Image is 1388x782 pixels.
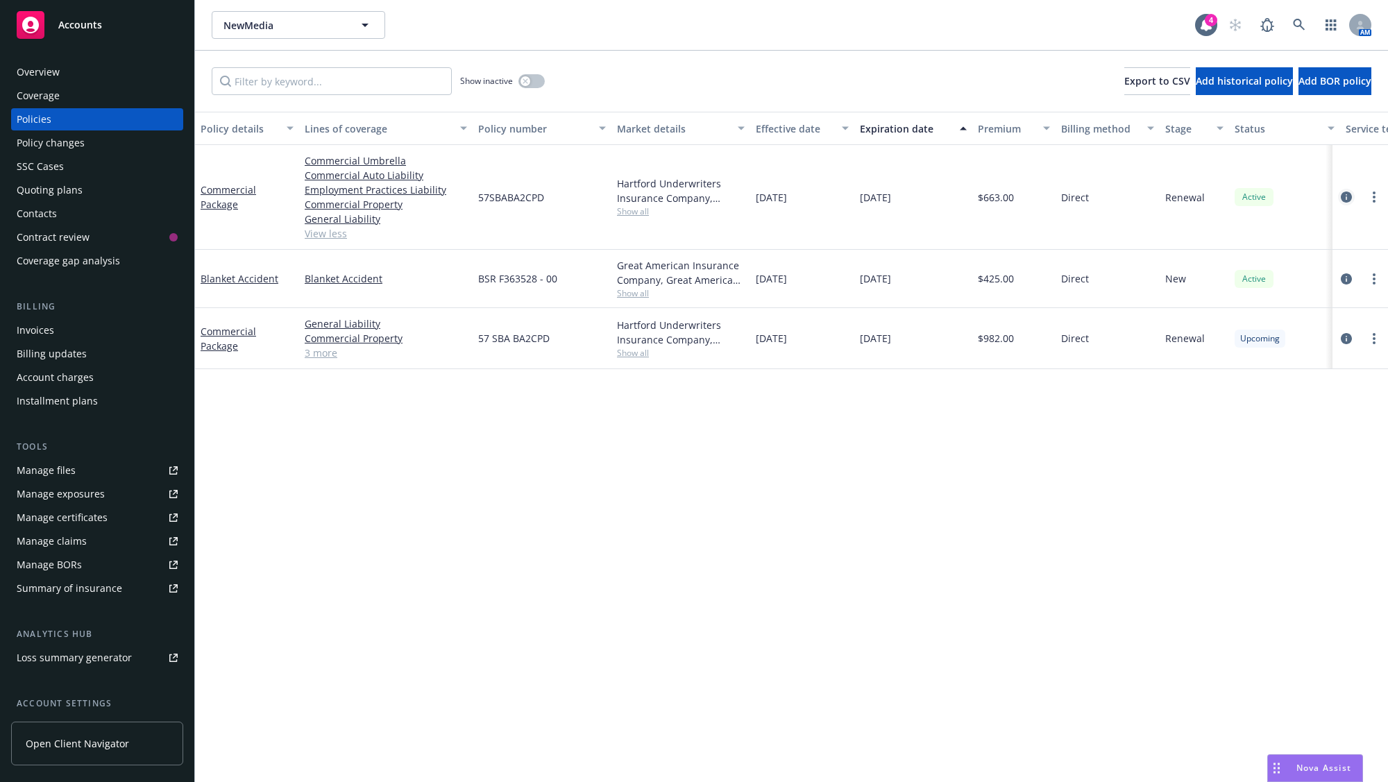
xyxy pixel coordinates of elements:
span: Add historical policy [1196,74,1293,87]
button: Add historical policy [1196,67,1293,95]
div: Invoices [17,319,54,341]
span: Show all [617,205,745,217]
span: Active [1240,191,1268,203]
div: Tools [11,440,183,454]
a: Summary of insurance [11,577,183,600]
span: Renewal [1165,190,1205,205]
a: circleInformation [1338,330,1355,347]
div: Policy number [478,121,591,136]
a: General Liability [305,316,467,331]
div: Hartford Underwriters Insurance Company, Hartford Insurance Group [617,176,745,205]
div: Coverage [17,85,60,107]
a: Commercial Property [305,331,467,346]
a: SSC Cases [11,155,183,178]
span: [DATE] [756,190,787,205]
button: Policy details [195,112,299,145]
span: Direct [1061,271,1089,286]
div: Manage claims [17,530,87,552]
div: Market details [617,121,729,136]
button: Export to CSV [1124,67,1190,95]
button: Market details [611,112,750,145]
a: Report a Bug [1253,11,1281,39]
a: Manage files [11,459,183,482]
span: $425.00 [978,271,1014,286]
span: Add BOR policy [1298,74,1371,87]
a: Coverage [11,85,183,107]
div: Effective date [756,121,833,136]
span: 57SBABA2CPD [478,190,544,205]
a: 3 more [305,346,467,360]
a: General Liability [305,212,467,226]
div: Contract review [17,226,90,248]
button: Nova Assist [1267,754,1363,782]
div: Coverage gap analysis [17,250,120,272]
a: Billing updates [11,343,183,365]
a: Search [1285,11,1313,39]
span: Open Client Navigator [26,736,129,751]
button: NewMedia [212,11,385,39]
span: Show all [617,347,745,359]
a: Policy changes [11,132,183,154]
div: Billing method [1061,121,1139,136]
div: Manage files [17,459,76,482]
a: Accounts [11,6,183,44]
span: $982.00 [978,331,1014,346]
div: Contacts [17,203,57,225]
div: Summary of insurance [17,577,122,600]
a: more [1366,271,1382,287]
a: Invoices [11,319,183,341]
span: $663.00 [978,190,1014,205]
a: Manage BORs [11,554,183,576]
a: Loss summary generator [11,647,183,669]
div: Lines of coverage [305,121,452,136]
span: [DATE] [756,271,787,286]
a: Switch app [1317,11,1345,39]
div: Analytics hub [11,627,183,641]
div: Policy details [201,121,278,136]
a: more [1366,189,1382,205]
div: Status [1235,121,1319,136]
div: Manage BORs [17,554,82,576]
input: Filter by keyword... [212,67,452,95]
a: Installment plans [11,390,183,412]
div: 4 [1205,14,1217,26]
a: Manage exposures [11,483,183,505]
a: Policies [11,108,183,130]
button: Expiration date [854,112,972,145]
a: Employment Practices Liability [305,182,467,197]
div: Account settings [11,697,183,711]
div: SSC Cases [17,155,64,178]
span: Renewal [1165,331,1205,346]
div: Drag to move [1268,755,1285,781]
a: more [1366,330,1382,347]
span: Show all [617,287,745,299]
span: BSR F363528 - 00 [478,271,557,286]
span: [DATE] [756,331,787,346]
a: Quoting plans [11,179,183,201]
span: [DATE] [860,271,891,286]
span: Export to CSV [1124,74,1190,87]
div: Account charges [17,366,94,389]
div: Installment plans [17,390,98,412]
span: Upcoming [1240,332,1280,345]
div: Manage exposures [17,483,105,505]
a: circleInformation [1338,189,1355,205]
a: Account charges [11,366,183,389]
button: Stage [1160,112,1229,145]
button: Premium [972,112,1056,145]
div: Stage [1165,121,1208,136]
span: Direct [1061,190,1089,205]
div: Loss summary generator [17,647,132,669]
span: [DATE] [860,331,891,346]
a: Contract review [11,226,183,248]
span: NewMedia [223,18,344,33]
div: Policies [17,108,51,130]
a: circleInformation [1338,271,1355,287]
div: Great American Insurance Company, Great American Insurance Group [617,258,745,287]
a: Coverage gap analysis [11,250,183,272]
span: Nova Assist [1296,762,1351,774]
a: View less [305,226,467,241]
span: Show inactive [460,75,513,87]
button: Billing method [1056,112,1160,145]
a: Commercial Package [201,325,256,352]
